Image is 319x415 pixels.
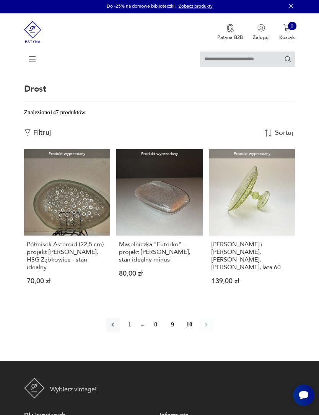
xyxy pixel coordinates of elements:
[24,378,45,398] img: Patyna - sklep z meblami i dekoracjami vintage
[24,129,31,136] img: Ikonka filtrowania
[275,129,294,136] div: Sortuj według daty dodania
[284,55,291,63] button: Szukaj
[27,279,107,284] p: 70,00 zł
[209,149,295,296] a: Produkt wyprzedanyPatera Romby i Guziki, Eryka Trzewik-Drost, HSG Ząbkowice, lata 60.[PERSON_NAME...
[253,34,270,41] p: Zaloguj
[24,149,111,296] a: Produkt wyprzedanyPółmisek Asteroid (22,5 cm) - projekt Jan Drost, HSG Ząbkowice - stan idealnyPó...
[279,24,295,41] button: 0Koszyk
[179,3,213,9] a: Zobacz produkty
[253,24,270,41] button: Zaloguj
[24,13,42,50] img: Patyna - sklep z meblami i dekoracjami vintage
[182,318,196,331] button: 10
[279,34,295,41] p: Koszyk
[226,24,234,32] img: Ikona medalu
[24,83,46,95] h1: Drost
[123,318,137,331] button: 1
[50,385,96,394] p: Wybierz vintage!
[107,3,176,9] p: Do -25% na domowe biblioteczki!
[119,271,200,277] p: 80,00 zł
[212,241,292,271] h3: [PERSON_NAME] i [PERSON_NAME], [PERSON_NAME], [PERSON_NAME], lata 60.
[283,24,291,32] img: Ikona koszyka
[293,384,314,406] iframe: Smartsupp widget button
[149,318,163,331] button: 8
[116,149,203,296] a: Produkt wyprzedanyMaselniczka "Futerko" - projekt Jan Drost HSG Ząbkowice, stan idealny minusMase...
[24,108,86,116] div: Znaleziono 147 produktów
[24,129,51,137] button: Filtruj
[27,241,107,271] h3: Półmisek Asteroid (22,5 cm) - projekt [PERSON_NAME], HSG Ząbkowice - stan idealny
[217,24,243,41] a: Ikona medaluPatyna B2B
[217,24,243,41] button: Patyna B2B
[33,129,51,137] p: Filtruj
[212,279,292,284] p: 139,00 zł
[257,24,265,32] img: Ikonka użytkownika
[119,241,200,263] h3: Maselniczka "Futerko" - projekt [PERSON_NAME], stan idealny minus
[217,34,243,41] p: Patyna B2B
[265,129,272,137] img: Sort Icon
[166,318,179,331] button: 9
[288,22,296,30] div: 0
